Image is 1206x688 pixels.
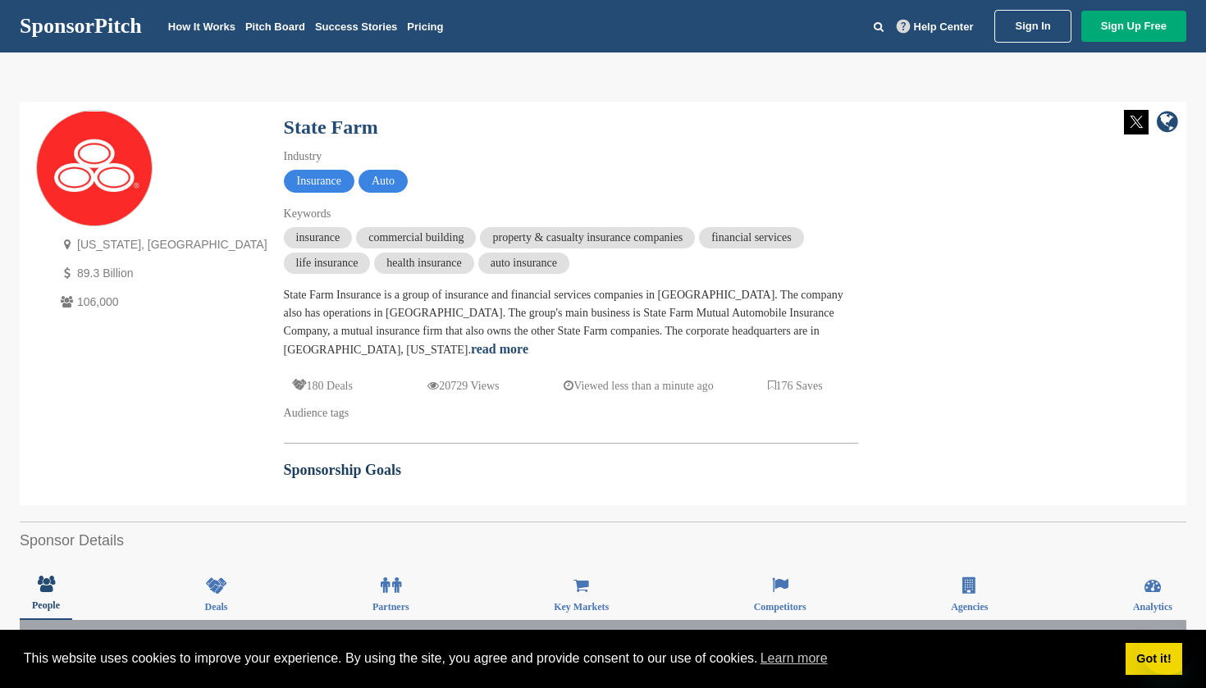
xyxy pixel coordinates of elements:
[32,600,60,610] span: People
[893,17,977,36] a: Help Center
[57,263,267,284] p: 89.3 Billion
[480,227,695,248] span: property & casualty insurance companies
[372,602,409,612] span: Partners
[564,376,714,396] p: Viewed less than a minute ago
[699,227,804,248] span: financial services
[471,342,528,356] a: read more
[37,112,152,226] img: Sponsorpitch & State Farm
[994,10,1071,43] a: Sign In
[284,170,354,193] span: Insurance
[554,602,609,612] span: Key Markets
[284,404,858,422] div: Audience tags
[284,227,353,248] span: insurance
[359,170,408,193] span: Auto
[284,286,858,359] div: State Farm Insurance is a group of insurance and financial services companies in [GEOGRAPHIC_DATA...
[1140,622,1193,675] iframe: Button to launch messaging window
[951,602,988,612] span: Agencies
[284,253,371,274] span: life insurance
[407,21,443,33] a: Pricing
[1157,110,1178,137] a: company link
[478,253,569,274] span: auto insurance
[427,376,499,396] p: 20729 Views
[768,376,823,396] p: 176 Saves
[284,459,858,481] h2: Sponsorship Goals
[292,376,353,396] p: 180 Deals
[315,21,397,33] a: Success Stories
[754,602,806,612] span: Competitors
[20,530,1186,552] h2: Sponsor Details
[1126,643,1182,676] a: dismiss cookie message
[758,646,830,671] a: learn more about cookies
[168,21,235,33] a: How It Works
[1124,110,1149,134] img: Twitter white
[374,253,473,274] span: health insurance
[1133,602,1172,612] span: Analytics
[284,116,378,138] a: State Farm
[57,235,267,255] p: [US_STATE], [GEOGRAPHIC_DATA]
[205,602,228,612] span: Deals
[57,292,267,312] p: 106,000
[284,148,858,166] div: Industry
[356,227,476,248] span: commercial building
[245,21,305,33] a: Pitch Board
[24,646,1112,671] span: This website uses cookies to improve your experience. By using the site, you agree and provide co...
[284,205,858,223] div: Keywords
[20,16,142,37] a: SponsorPitch
[1081,11,1186,42] a: Sign Up Free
